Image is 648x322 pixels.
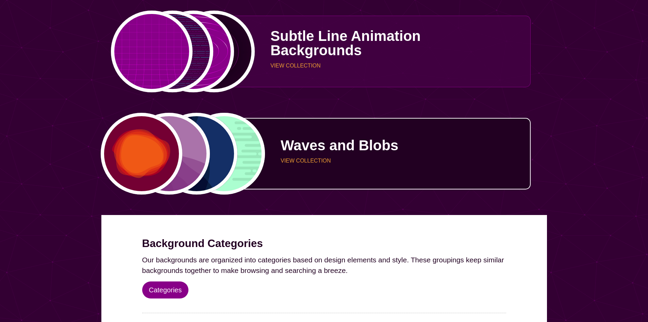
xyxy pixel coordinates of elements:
[142,235,506,251] h2: Background Categories
[112,118,531,189] a: various uneven centered blobspurple overlapping blobs in bottom left cornerblue background divide...
[142,255,506,276] p: Our backgrounds are organized into categories based on design elements and style. These groupings...
[270,63,515,68] p: VIEW COLLECTION
[112,16,531,87] a: a line grid with a slope perspectivealternating lines of morse code like designrings reflecting l...
[142,281,189,298] a: Categories
[281,138,526,153] p: Waves and Blobs
[281,158,526,164] p: VIEW COLLECTION
[270,29,515,58] p: Subtle Line Animation Backgrounds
